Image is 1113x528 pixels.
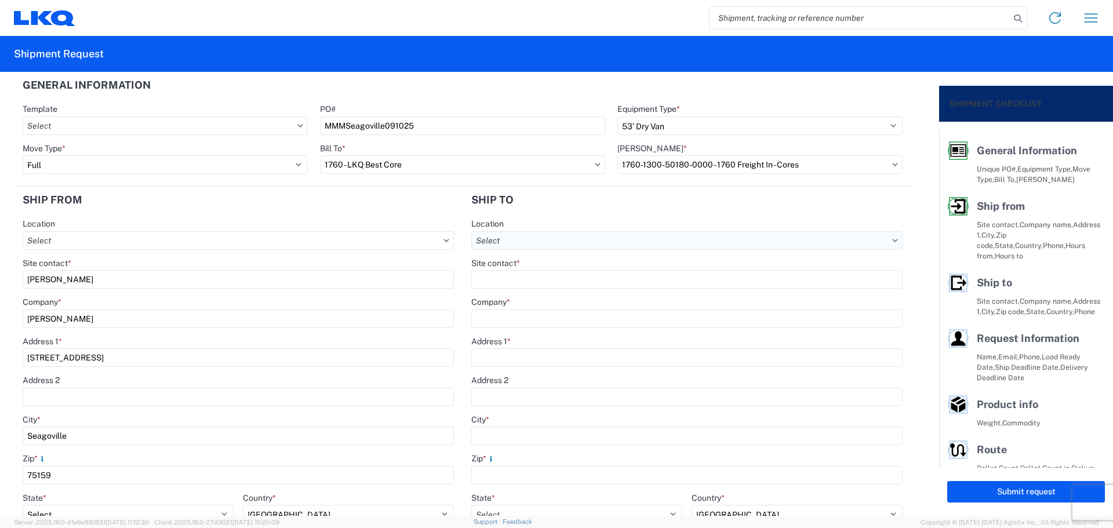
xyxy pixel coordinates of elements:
h2: General Information [23,79,151,91]
label: Country [243,493,276,503]
input: Shipment, tracking or reference number [710,7,1010,29]
h2: Shipment Request [14,47,104,61]
input: Select [23,116,308,135]
span: Pallet Count in Pickup Stops equals Pallet Count in delivery stops, [977,464,1099,493]
h2: Shipment Checklist [950,97,1042,111]
span: City, [981,231,996,239]
label: Equipment Type [617,104,680,114]
label: Bill To [320,143,345,154]
span: Weight, [977,418,1002,427]
label: Site contact [471,258,520,268]
span: City, [981,307,996,316]
label: Address 2 [471,375,508,385]
span: Phone, [1019,352,1042,361]
span: Ship from [977,200,1025,212]
span: [PERSON_NAME] [1016,175,1075,184]
span: Unique PO#, [977,165,1017,173]
a: Support [474,518,503,525]
span: Server: 2025.18.0-d1e9a510831 [14,519,149,526]
label: Location [23,219,55,229]
span: Client: 2025.18.0-27d3021 [154,519,279,526]
span: Bill To, [994,175,1016,184]
span: Country, [1046,307,1074,316]
span: State, [995,241,1015,250]
label: State [23,493,46,503]
label: Address 1 [471,336,511,347]
label: Address 2 [23,375,60,385]
span: Equipment Type, [1017,165,1072,173]
span: Route [977,443,1007,456]
span: Phone [1074,307,1095,316]
label: Location [471,219,504,229]
span: Product info [977,398,1038,410]
span: Request Information [977,332,1079,344]
span: Ship to [977,276,1012,289]
label: Site contact [23,258,71,268]
span: Site contact, [977,297,1020,305]
span: Hours to [995,252,1023,260]
h2: Ship to [471,194,514,206]
span: Pallet Count, [977,464,1020,472]
label: City [23,414,41,425]
span: Ship Deadline Date, [995,363,1060,372]
label: Zip [23,453,47,464]
label: PO# [320,104,336,114]
label: Country [692,493,725,503]
label: Template [23,104,57,114]
a: Feedback [503,518,532,525]
span: Company name, [1020,297,1073,305]
label: State [471,493,495,503]
span: Email, [998,352,1019,361]
label: Address 1 [23,336,62,347]
span: Site contact, [977,220,1020,229]
span: Commodity [1002,418,1041,427]
label: Company [23,297,61,307]
button: Submit request [947,481,1105,502]
span: [DATE] 11:12:30 [106,519,149,526]
input: Select [617,155,903,174]
label: [PERSON_NAME] [617,143,687,154]
label: City [471,414,489,425]
span: Name, [977,352,998,361]
label: Zip [471,453,496,464]
input: Select [320,155,605,174]
span: General Information [977,144,1077,156]
input: Select [23,231,454,250]
span: [DATE] 10:20:09 [232,519,279,526]
span: State, [1026,307,1046,316]
span: Phone, [1043,241,1065,250]
span: Company name, [1020,220,1073,229]
label: Company [471,297,510,307]
span: Copyright © [DATE]-[DATE] Agistix Inc., All Rights Reserved [921,517,1099,527]
span: Zip code, [996,307,1026,316]
input: Select [471,231,903,250]
label: Move Type [23,143,66,154]
h2: Ship from [23,194,82,206]
span: Country, [1015,241,1043,250]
